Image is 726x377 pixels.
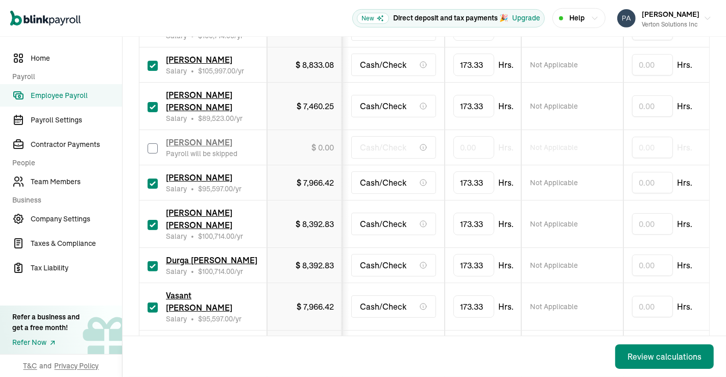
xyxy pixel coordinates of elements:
[677,100,692,112] span: Hrs.
[31,214,122,224] span: Company Settings
[191,231,194,241] span: •
[31,238,122,249] span: Taxes & Compliance
[202,184,233,193] span: 95,597.00
[360,259,406,271] span: Cash/Check
[297,100,334,112] div: $
[677,259,692,271] span: Hrs.
[632,213,673,235] input: 0.00
[198,113,243,123] span: /yr
[360,177,406,189] span: Cash/Check
[393,13,508,23] p: Direct deposit and tax payments 🎉
[318,142,334,153] span: 0.00
[530,301,578,312] span: Not Applicable
[166,66,187,76] span: Salary
[297,177,334,189] div: $
[677,300,692,313] span: Hrs.
[166,137,232,147] span: [PERSON_NAME]
[198,66,244,76] span: /yr
[166,172,232,183] span: [PERSON_NAME]
[202,267,234,276] span: 100,714.00
[632,172,673,193] input: 0.00
[166,290,232,313] span: Vasant [PERSON_NAME]
[191,266,194,277] span: •
[198,231,243,241] span: /yr
[453,54,494,76] input: TextInput
[296,218,334,230] div: $
[632,95,673,117] input: 0.00
[198,184,233,193] span: $
[530,219,578,229] span: Not Applicable
[498,259,514,271] span: Hrs.
[552,8,606,28] button: Help
[360,141,406,154] span: Cash/Check
[198,266,243,277] span: /yr
[453,254,494,277] input: TextInput
[198,184,241,194] span: /yr
[453,295,494,318] input: TextInput
[198,232,234,241] span: $
[360,300,406,313] span: Cash/Check
[191,113,194,123] span: •
[530,142,578,153] span: Not Applicable
[512,13,540,23] button: Upgrade
[357,13,389,24] span: New
[166,255,257,265] span: Durga [PERSON_NAME]
[166,148,237,159] div: Payroll will be skipped
[615,344,714,369] button: Review calculations
[642,10,699,19] span: [PERSON_NAME]
[166,208,232,230] span: [PERSON_NAME] [PERSON_NAME]
[498,218,514,230] span: Hrs.
[530,101,578,111] span: Not Applicable
[296,259,334,271] div: $
[498,141,514,154] span: Hrs.
[31,53,122,64] span: Home
[31,177,122,187] span: Team Members
[191,184,194,194] span: •
[498,300,514,313] span: Hrs.
[202,314,233,323] span: 95,597.00
[453,95,494,117] input: TextInput
[360,59,406,71] span: Cash/Check
[12,337,80,348] a: Refer Now
[166,113,187,123] span: Salary
[166,90,232,112] span: [PERSON_NAME] [PERSON_NAME]
[677,141,692,154] span: Hrs.
[31,115,122,125] span: Payroll Settings
[302,60,334,70] span: 8,833.08
[12,195,116,206] span: Business
[23,361,37,371] span: T&C
[12,312,80,333] div: Refer a business and get a free month!
[202,66,235,76] span: 105,997.00
[166,55,232,65] span: [PERSON_NAME]
[55,361,99,371] span: Privacy Policy
[613,6,716,31] button: [PERSON_NAME]Verton Solutions Inc
[202,232,234,241] span: 100,714.00
[166,314,187,324] span: Salary
[302,219,334,229] span: 8,392.83
[10,4,81,33] nav: Global
[198,314,233,323] span: $
[675,328,726,377] div: Chat Widget
[302,260,334,270] span: 8,392.83
[632,255,673,276] input: 0.00
[12,158,116,168] span: People
[303,178,334,188] span: 7,966.42
[166,231,187,241] span: Salary
[198,267,234,276] span: $
[530,260,578,270] span: Not Applicable
[202,114,234,123] span: 89,523.00
[530,60,578,70] span: Not Applicable
[191,314,194,324] span: •
[498,177,514,189] span: Hrs.
[627,350,701,363] div: Review calculations
[453,136,494,159] input: TextInput
[296,59,334,71] div: $
[303,301,334,312] span: 7,966.42
[198,66,235,76] span: $
[632,54,673,76] input: 0.00
[303,101,334,111] span: 7,460.25
[31,139,122,150] span: Contractor Payments
[31,263,122,273] span: Tax Liability
[569,13,585,23] span: Help
[677,177,692,189] span: Hrs.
